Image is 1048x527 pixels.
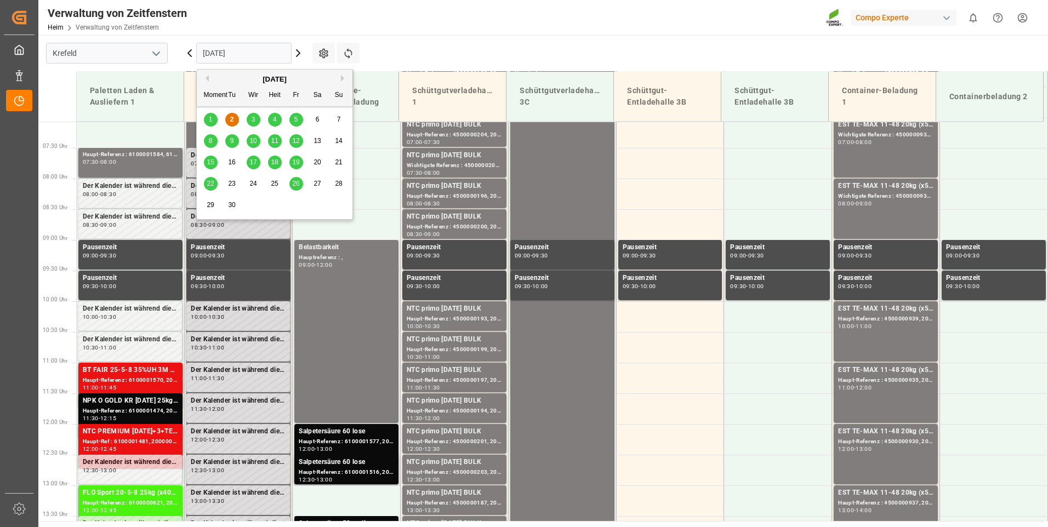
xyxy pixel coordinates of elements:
div: Pausenzeit [730,273,825,284]
div: 12:00 [856,385,872,390]
span: 18 [271,158,278,166]
div: - [854,284,856,289]
div: Wählen Dienstag, 30. September 2025 [225,198,239,212]
div: 08:30 [407,232,423,237]
div: Wählen Donnerstag, 11. September 2025 [268,134,282,148]
span: 09:00 Uhr [43,235,67,241]
span: 10 [249,137,257,145]
div: 10:00 [964,284,979,289]
span: 23 [228,180,235,187]
div: 07:00 [838,140,854,145]
button: Hilfe-Center [986,5,1010,30]
span: 19 [292,158,299,166]
div: EST TE-MAX 11-48 20kg (x56) WW [838,426,933,437]
div: - [99,345,100,350]
div: 08:30 [100,192,116,197]
div: 09:30 [838,284,854,289]
div: 09:00 [191,253,207,258]
div: Schüttgut-Entladehalle 3B [623,81,712,112]
div: 09:00 [856,201,872,206]
span: 11:00 Uhr [43,358,67,364]
div: Der Kalender ist während dieses Zeitraums gesperrt. [191,181,286,192]
div: Der Kalender ist während dieses Zeitraums gesperrt. [191,150,286,161]
div: - [99,222,100,227]
div: Wir [247,89,260,102]
div: Wählen Sie Samstag, 6. September 2025 [311,113,324,127]
div: 09:00 [407,253,423,258]
div: 10:00 [191,314,207,319]
div: 12:15 [100,416,116,421]
div: 12:00 [191,437,207,442]
div: Sa [311,89,324,102]
div: Schüttgut-Entladehalle 3B [730,81,819,112]
div: Pausenzeit [515,273,610,284]
div: Haupt-Referenz : 4500000197, 2000000032 [407,376,502,385]
div: 12:00 [299,446,315,451]
div: 09:30 [748,253,764,258]
div: Wählen Sie Dienstag, 2. September 2025 [225,113,239,127]
div: 11:30 [191,406,207,411]
div: [DATE] [197,74,352,85]
span: 10:30 Uhr [43,327,67,333]
div: 10:30 [208,314,224,319]
div: Der Kalender ist während dieses Zeitraums gesperrt. [191,303,286,314]
div: - [423,232,424,237]
div: 08:00 [424,170,440,175]
div: Wählen Dienstag, 9. September 2025 [225,134,239,148]
div: Pausenzeit [946,242,1041,253]
div: - [423,170,424,175]
div: - [746,253,748,258]
div: Haupt-Referenz : 6100001584, 6100001584 [83,150,178,159]
div: 09:30 [208,253,224,258]
div: 12:00 [316,262,332,267]
span: 12 [292,137,299,145]
div: - [531,253,532,258]
div: 12:45 [100,446,116,451]
span: 11 [271,137,278,145]
span: 9 [230,137,234,145]
div: 11:30 [83,416,99,421]
div: 09:00 [424,232,440,237]
div: - [638,253,640,258]
div: Wählen Mittwoch, 3. September 2025 [247,113,260,127]
div: Containerbeladung 2 [945,87,1034,107]
div: 12:00 [208,406,224,411]
div: Der Kalender ist während dieses Zeitraums gesperrt. [191,211,286,222]
div: NTC primo [DATE] BULK [407,303,502,314]
span: 26 [292,180,299,187]
div: Wählen Freitag, 19. September 2025 [289,156,303,169]
div: - [854,324,856,329]
div: 10:00 [532,284,548,289]
div: 08:00 [407,201,423,206]
div: - [423,385,424,390]
div: Haupt-Referenz : 6100001570, 2000001351 [83,376,178,385]
div: Wählen Donnerstag, 4. September 2025 [268,113,282,127]
div: 09:30 [946,284,962,289]
div: Pausenzeit [838,273,933,284]
div: 10:00 [838,324,854,329]
div: - [423,354,424,359]
div: Wählen Sie Sonntag, 7. September 2025 [332,113,346,127]
div: NTC primo [DATE] BULK [407,396,502,406]
div: 12:30 [208,437,224,442]
div: Haupt-Referenz : 4500000200, 2000000032 [407,222,502,232]
input: TT-MM-JJJJ [196,43,292,64]
div: 11:00 [856,324,872,329]
button: Compo Experte [851,7,961,28]
span: 30 [228,201,235,209]
div: - [531,284,532,289]
div: - [99,416,100,421]
div: - [207,376,208,381]
div: 09:30 [856,253,872,258]
div: Paletten Laden & Auslieferung 2 [193,81,282,112]
div: Pausenzeit [191,242,286,253]
div: 10:00 [407,324,423,329]
div: 09:30 [623,284,639,289]
div: - [854,140,856,145]
div: Verwaltung von Zeitfenstern [48,5,187,21]
div: Haupt-Referenz : 4500000204, 2000000032 [407,130,502,140]
span: 21 [335,158,342,166]
div: Wählen Donnerstag, 18. September 2025 [268,156,282,169]
div: Pausenzeit [730,242,825,253]
div: Wählen Sie Sonntag, 21. September 2025 [332,156,346,169]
